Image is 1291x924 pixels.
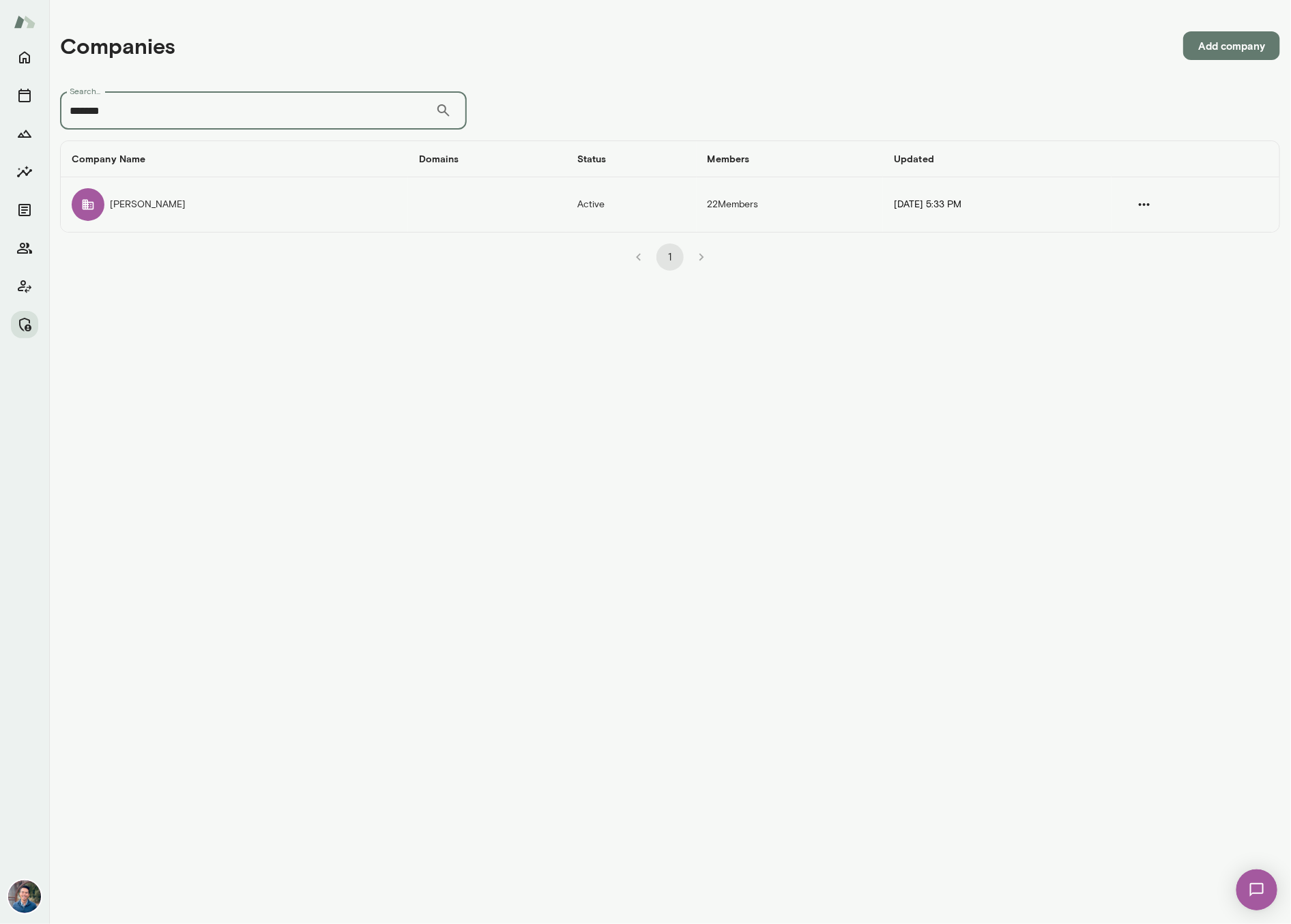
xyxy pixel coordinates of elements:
button: Insights [11,158,38,185]
button: Sessions [11,82,38,109]
button: Growth Plan [11,120,38,147]
h6: Members [708,152,873,166]
nav: pagination navigation [623,243,717,271]
img: Alex Yu [8,880,41,913]
h4: Companies [60,33,175,59]
label: Search... [70,85,101,97]
h6: Updated [894,152,1101,166]
h6: Company Name [72,152,397,166]
button: Home [11,44,38,71]
div: pagination [60,233,1280,271]
img: Mento [14,9,35,35]
button: Client app [11,273,38,300]
td: Active [566,177,697,232]
button: Manage [11,311,38,338]
button: page 1 [656,243,684,271]
td: 22 Members [697,177,884,232]
td: [DATE] 5:33 PM [883,177,1112,232]
td: [PERSON_NAME] [61,177,408,232]
button: Members [11,235,38,262]
h6: Status [577,152,686,166]
table: companies table [61,141,1279,232]
button: Add company [1183,31,1280,60]
h6: Domains [419,152,555,166]
button: Documents [11,196,38,224]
